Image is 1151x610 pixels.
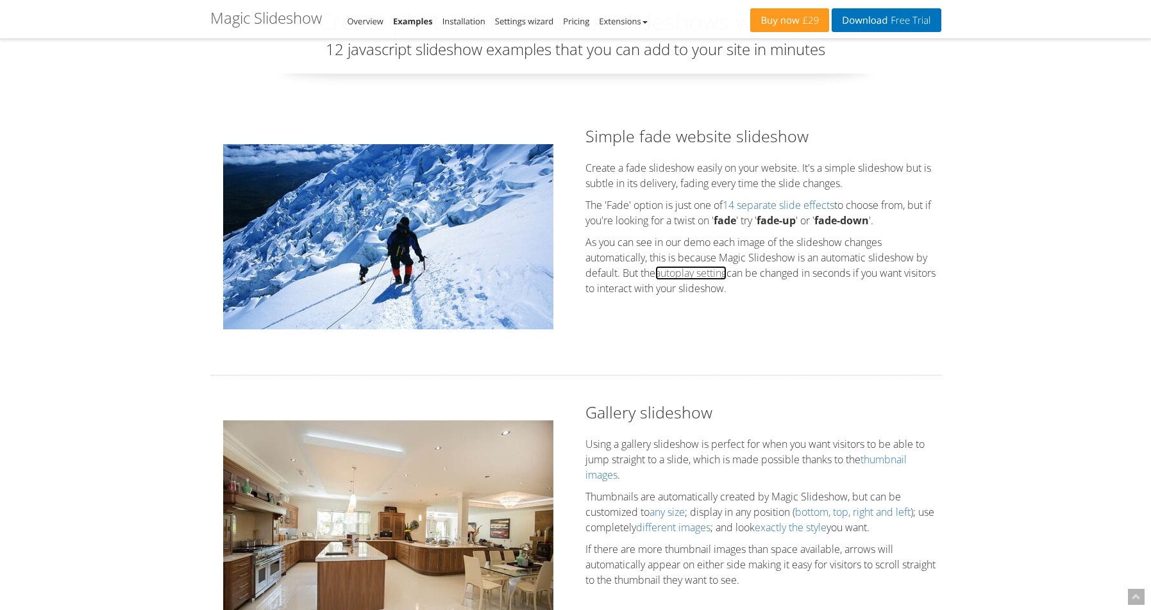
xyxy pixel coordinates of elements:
[723,198,834,212] a: 14 separate slide effects
[585,452,907,482] a: thumbnail images
[887,15,930,26] span: Free Trial
[599,15,647,27] a: Extensions
[495,15,554,27] a: Settings wizard
[210,10,322,26] h1: Magic Slideshow
[585,436,941,482] p: Using a gallery slideshow is perfect for when you want visitors to be able to jump straight to a ...
[585,197,941,228] p: The 'Fade' option is just one of to choose from, but if you're looking for a twist on ' ' try ' '...
[210,41,941,58] h3: 12 javascript slideshow examples that you can add to your site in minutes
[442,15,485,27] a: Installation
[585,489,941,535] p: Thumbnails are automatically created by Magic Slideshow, but can be customized to ; display in an...
[795,505,911,519] a: bottom, top, right and left
[814,213,869,227] strong: fade-down
[585,401,941,424] h2: Gallery slideshow
[636,520,710,534] a: different images
[714,213,736,227] strong: fade
[800,15,819,26] span: £29
[585,125,941,147] h2: Simple fade website slideshow
[563,15,589,27] a: Pricing
[223,144,553,329] img: Simple fade website slideshow example
[755,520,827,534] a: exactly the style
[757,213,796,227] strong: fade-up
[348,15,383,27] a: Overview
[750,8,829,32] a: Buy now£29
[655,266,727,280] a: autoplay setting
[650,505,685,519] a: any size
[585,541,941,588] p: If there are more thumbnail images than space available, arrows will automatically appear on eith...
[393,15,433,27] a: Examples
[832,8,941,32] a: DownloadFree Trial
[585,160,941,191] p: Create a fade slideshow easily on your website. It's a simple slideshow but is subtle in its deli...
[585,235,941,296] p: As you can see in our demo each image of the slideshow changes automatically, this is because Mag...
